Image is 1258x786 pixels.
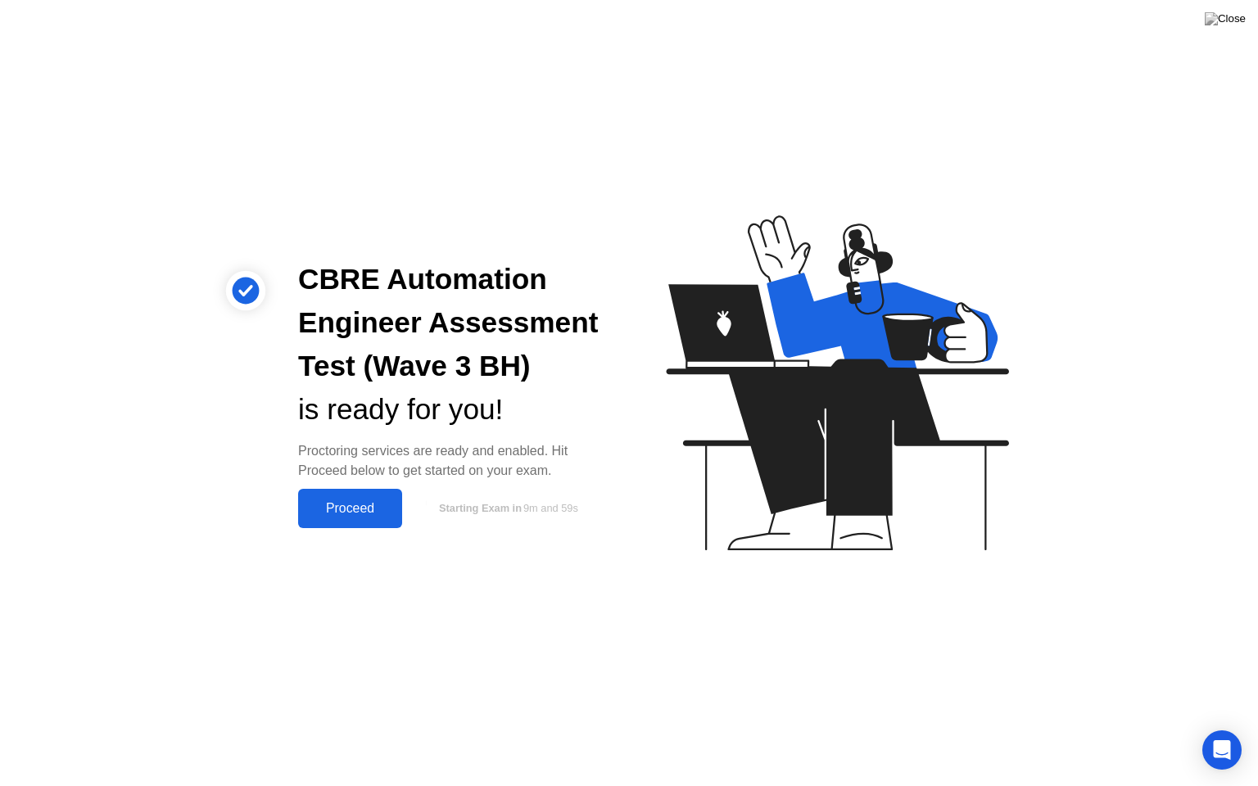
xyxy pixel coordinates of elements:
[303,501,397,516] div: Proceed
[298,388,603,431] div: is ready for you!
[523,502,578,514] span: 9m and 59s
[410,493,603,524] button: Starting Exam in9m and 59s
[298,258,603,387] div: CBRE Automation Engineer Assessment Test (Wave 3 BH)
[298,441,603,481] div: Proctoring services are ready and enabled. Hit Proceed below to get started on your exam.
[1202,730,1242,770] div: Open Intercom Messenger
[298,489,402,528] button: Proceed
[1205,12,1246,25] img: Close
